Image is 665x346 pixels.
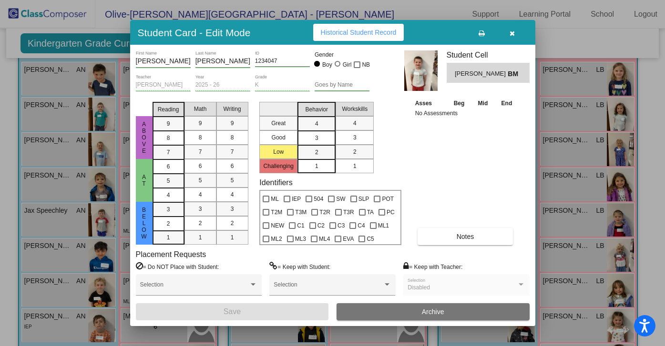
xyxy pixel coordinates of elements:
[231,190,234,199] span: 4
[336,193,345,205] span: SW
[167,134,170,142] span: 8
[353,148,357,156] span: 2
[367,207,374,218] span: TA
[353,162,357,170] span: 1
[271,207,282,218] span: T2M
[455,69,508,79] span: [PERSON_NAME] [PERSON_NAME]
[413,98,447,109] th: Asses
[231,176,234,185] span: 5
[295,233,306,245] span: ML3
[337,303,530,320] button: Archive
[353,133,357,142] span: 3
[167,219,170,228] span: 2
[231,219,234,227] span: 2
[382,193,394,205] span: POT
[167,162,170,171] span: 6
[167,148,170,157] span: 7
[418,228,513,245] button: Notes
[271,193,279,205] span: ML
[447,98,471,109] th: Beg
[306,105,328,114] span: Behavior
[158,105,179,114] span: Reading
[136,250,206,259] label: Placement Requests
[413,109,519,118] td: No Assessments
[167,233,170,242] span: 1
[319,207,330,218] span: T2R
[297,220,304,231] span: C1
[358,220,365,231] span: C4
[471,98,494,109] th: Mid
[231,148,234,156] span: 7
[269,262,330,271] label: = Keep with Student:
[317,220,325,231] span: C2
[338,220,345,231] span: C3
[457,233,474,240] span: Notes
[494,98,519,109] th: End
[231,133,234,142] span: 8
[199,162,202,170] span: 6
[167,119,170,128] span: 9
[136,262,219,271] label: = Do NOT Place with Student:
[199,205,202,213] span: 3
[259,178,292,187] label: Identifiers
[367,233,374,245] span: C5
[358,193,369,205] span: SLP
[295,207,307,218] span: T3M
[231,162,234,170] span: 6
[353,119,357,128] span: 4
[315,148,318,157] span: 2
[403,262,462,271] label: = Keep with Teacher:
[508,69,521,79] span: BM
[138,27,251,39] h3: Student Card - Edit Mode
[223,105,241,113] span: Writing
[343,233,354,245] span: EVA
[167,177,170,185] span: 5
[167,205,170,214] span: 3
[313,24,404,41] button: Historical Student Record
[314,193,323,205] span: 504
[199,233,202,242] span: 1
[315,162,318,170] span: 1
[136,303,329,320] button: Save
[362,59,370,70] span: NB
[387,207,395,218] span: PC
[422,308,444,316] span: Archive
[447,50,530,59] h3: Student Cell
[343,207,354,218] span: T3R
[342,60,352,69] div: Girl
[322,60,332,69] div: Boy
[199,176,202,185] span: 5
[140,207,148,240] span: Below
[194,105,207,113] span: Math
[199,148,202,156] span: 7
[315,82,369,89] input: goes by name
[199,133,202,142] span: 8
[199,219,202,227] span: 2
[199,119,202,128] span: 9
[136,82,191,89] input: teacher
[271,220,284,231] span: NEW
[408,284,430,291] span: Disabled
[321,29,397,36] span: Historical Student Record
[231,233,234,242] span: 1
[199,190,202,199] span: 4
[231,205,234,213] span: 3
[292,193,301,205] span: IEP
[231,119,234,128] span: 9
[315,119,318,128] span: 4
[224,307,241,316] span: Save
[140,174,148,187] span: At
[319,233,330,245] span: ML4
[195,82,250,89] input: year
[342,105,368,113] span: Workskills
[315,134,318,142] span: 3
[378,220,389,231] span: ML1
[140,121,148,154] span: ABove
[167,191,170,199] span: 4
[255,82,310,89] input: grade
[315,50,369,59] mat-label: Gender
[271,233,282,245] span: ML2
[255,58,310,65] input: Enter ID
